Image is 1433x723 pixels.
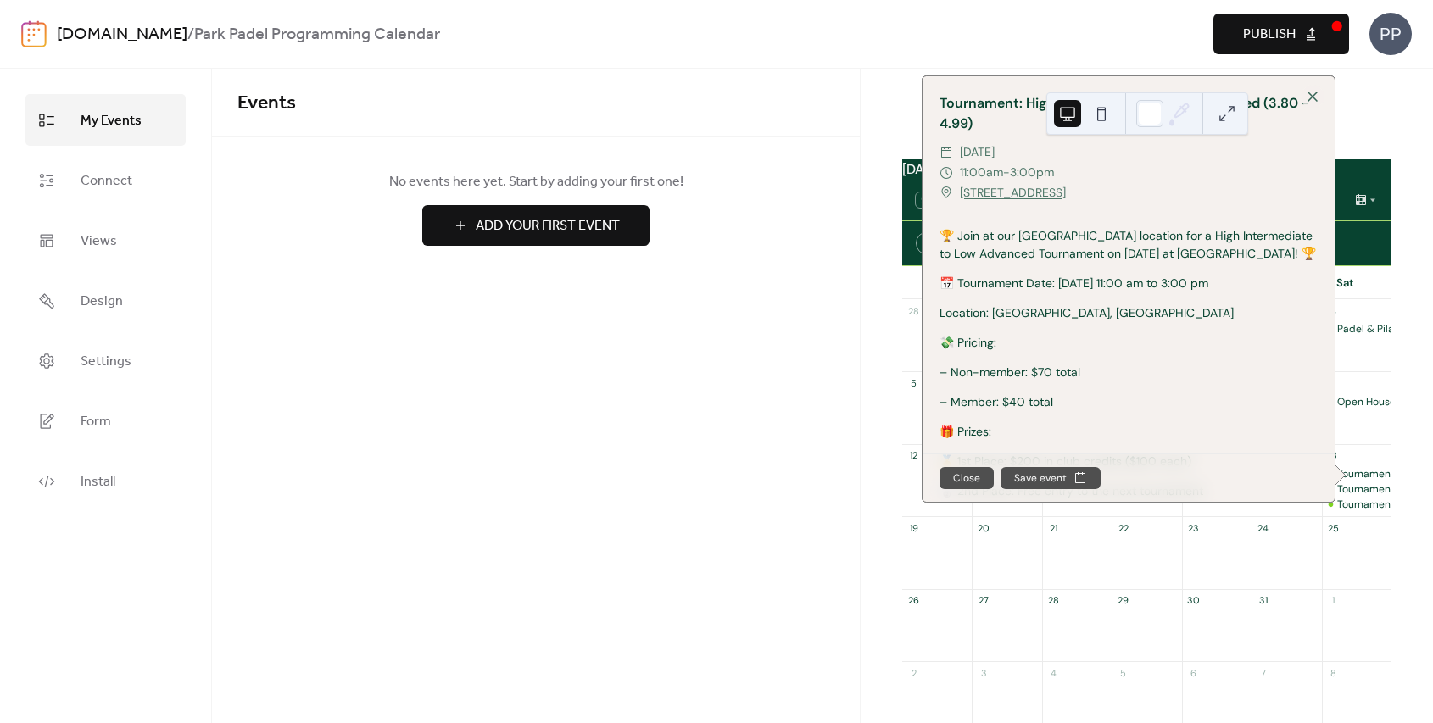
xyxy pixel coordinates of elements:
button: Add Your First Event [422,205,650,246]
div: 3 [977,666,990,679]
span: Add Your First Event [476,216,620,236]
div: ​ [940,183,953,203]
img: logo [21,20,47,47]
span: - [1003,163,1010,183]
span: Design [81,288,123,314]
div: Sun [916,266,982,300]
span: Publish [1243,25,1296,45]
span: No events here yet. Start by adding your first one! [237,172,834,192]
a: Add Your First Event [237,205,834,246]
p: 🎁 Prizes: [940,423,1318,441]
div: 26 [907,594,920,607]
a: My Events [25,94,186,146]
a: Install [25,455,186,507]
div: Padel & Pilates Member Event [1322,322,1391,336]
a: [DOMAIN_NAME] [57,19,187,51]
b: / [187,19,194,51]
p: 💸 Pricing: [940,334,1318,352]
div: Tournament: High Intermediate to Low Advanced (3.80 - 4.99) [923,93,1335,134]
div: 4 [1047,666,1060,679]
div: 12 [907,449,920,462]
span: Settings [81,348,131,375]
div: 23 [1187,521,1200,534]
span: Form [81,409,111,435]
b: Park Padel Programming Calendar [194,19,440,51]
div: 27 [977,594,990,607]
button: Save event [1001,467,1101,489]
div: 20 [977,521,990,534]
p: – Member: $40 total [940,393,1318,411]
span: [DATE] [960,142,995,163]
a: Form [25,395,186,447]
div: Tournament: High Intermediate to Low Advanced (3.80 - 4.99) [1322,467,1391,481]
div: ​ [940,142,953,163]
button: Publish [1213,14,1349,54]
span: 3:00pm [1010,163,1054,183]
div: [DATE] [902,159,1391,180]
span: My Events [81,108,142,134]
div: Open House [1337,395,1396,409]
div: 21 [1047,521,1060,534]
div: Tournament: Low Intermediate to Mid Intermediate (2.60 - 3.79) [1322,482,1391,497]
a: Settings [25,335,186,387]
div: 19 [907,521,920,534]
p: 📅 Tournament Date: [DATE] 11:00 am to 3:00 pm [940,275,1318,292]
div: 5 [1117,666,1129,679]
div: 28 [1047,594,1060,607]
a: Connect [25,154,186,206]
span: 11:00am [960,163,1003,183]
div: 25 [1327,521,1340,534]
div: Open House [1322,395,1391,409]
div: 22 [1117,521,1129,534]
span: Events [237,85,296,122]
a: [STREET_ADDRESS] [960,183,1066,203]
div: 28 [907,304,920,317]
div: 30 [1187,594,1200,607]
div: 1 [1327,594,1340,607]
div: 8 [1327,666,1340,679]
div: 5 [907,376,920,389]
span: Install [81,469,115,495]
div: 7 [1257,666,1269,679]
div: 31 [1257,594,1269,607]
div: 24 [1257,521,1269,534]
a: Views [25,214,186,266]
p: – Non-member: $70 total [940,364,1318,381]
p: 🏆 Join at our [GEOGRAPHIC_DATA] location for a High Intermediate to Low Advanced Tournament on [D... [940,227,1318,263]
div: 6 [1187,666,1200,679]
span: Views [81,228,117,254]
div: 2 [907,666,920,679]
div: Embarcadero [916,231,1001,255]
div: 29 [1117,594,1129,607]
div: PP [1369,13,1412,55]
a: Design [25,275,186,326]
span: Connect [81,168,132,194]
p: Location: [GEOGRAPHIC_DATA], [GEOGRAPHIC_DATA] [940,304,1318,322]
div: ​ [940,163,953,183]
div: Tournament: Mid Beginner to High Beginner (1.60 - [1322,498,1391,512]
button: Close [940,467,994,489]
